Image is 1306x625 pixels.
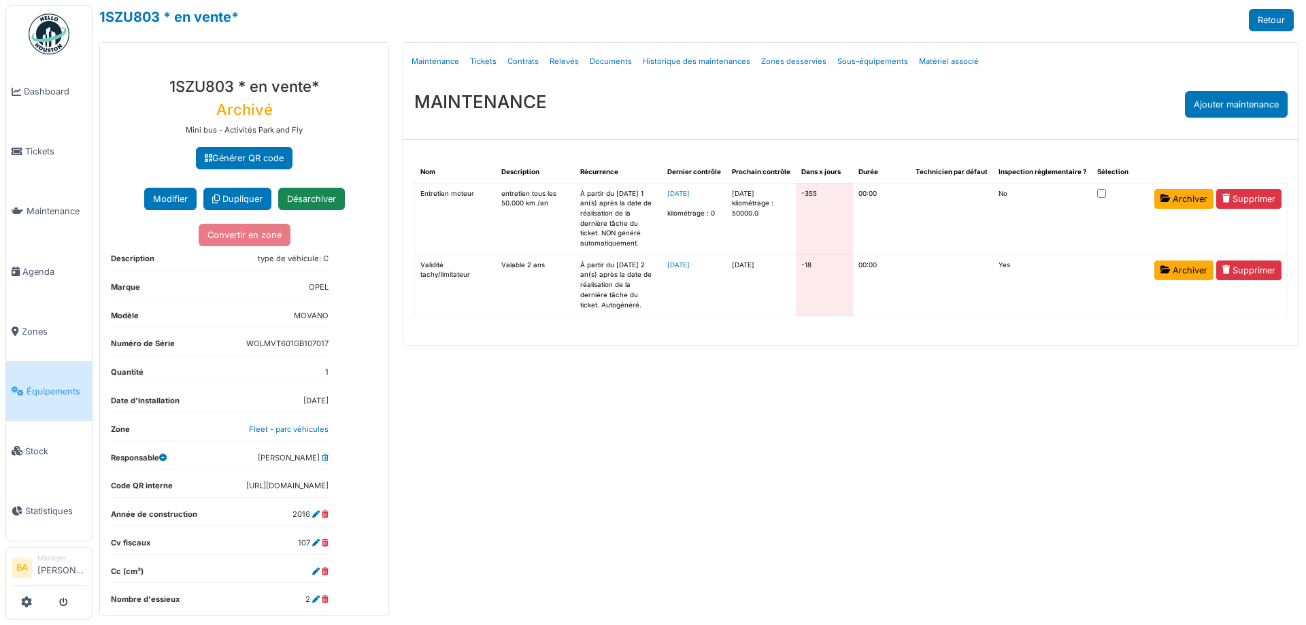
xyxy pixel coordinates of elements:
[6,122,92,182] a: Tickets
[37,553,86,582] li: [PERSON_NAME]
[111,367,144,384] dt: Quantité
[27,385,86,398] span: Équipements
[325,367,329,378] dd: 1
[584,46,637,78] a: Documents
[111,338,175,355] dt: Numéro de Série
[203,188,271,210] a: Dupliquer
[575,162,662,183] th: Récurrence
[465,46,502,78] a: Tickets
[258,452,329,464] dd: [PERSON_NAME]
[258,253,329,265] dd: type de véhicule: C
[6,301,92,361] a: Zones
[29,14,69,54] img: Badge_color-CXgf-gQk.svg
[415,162,497,183] th: Nom
[496,254,575,316] td: Valable 2 ans
[305,594,329,605] dd: 2
[99,9,239,25] a: 1SZU803 * en vente*
[298,537,329,549] dd: 107
[853,162,910,183] th: Durée
[910,162,993,183] th: Technicien par défaut
[415,254,497,316] td: Validité tachy/limitateur
[111,124,378,136] p: Mini bus - Activités Park and Fly
[111,537,150,554] dt: Cv fiscaux
[6,182,92,241] a: Maintenance
[496,183,575,254] td: entretien tous les 50.000 km /an
[999,190,1007,197] span: translation missing: fr.shared.no
[796,183,853,254] td: -355
[246,480,329,492] dd: [URL][DOMAIN_NAME]
[999,261,1010,269] span: translation missing: fr.shared.yes
[502,46,544,78] a: Contrats
[726,162,796,183] th: Prochain contrôle
[196,147,292,169] a: Générer QR code
[111,509,197,526] dt: Année de construction
[637,46,756,78] a: Historique des maintenances
[6,62,92,122] a: Dashboard
[12,553,86,586] a: BA Manager[PERSON_NAME]
[22,265,86,278] span: Agenda
[25,145,86,158] span: Tickets
[575,183,662,254] td: À partir du [DATE] 1 an(s) après la date de réalisation de la dernière tâche du ticket. NON génér...
[111,480,173,497] dt: Code QR interne
[249,424,329,434] a: Fleet - parc véhicules
[914,46,984,78] a: Matériel associé
[667,261,690,269] a: [DATE]
[667,190,690,197] a: [DATE]
[111,594,180,611] dt: Nombre d'essieux
[37,553,86,563] div: Manager
[853,183,910,254] td: 00:00
[1154,260,1213,280] a: Archiver
[406,46,465,78] a: Maintenance
[6,421,92,481] a: Stock
[111,452,167,469] dt: Responsable
[415,183,497,254] td: Entretien moteur
[303,395,329,407] dd: [DATE]
[294,310,329,322] dd: MOVANO
[246,338,329,350] dd: WOLMVT601GB107017
[111,101,378,118] h3: Archivé
[1216,189,1282,209] a: Supprimer
[853,254,910,316] td: 00:00
[756,46,832,78] a: Zones desservies
[111,395,180,412] dt: Date d'Installation
[111,424,130,441] dt: Zone
[993,162,1092,183] th: Inspection réglementaire ?
[27,205,86,218] span: Maintenance
[726,183,796,254] td: [DATE] kilométrage : 50000.0
[6,241,92,301] a: Agenda
[726,254,796,316] td: [DATE]
[575,254,662,316] td: À partir du [DATE] 2 an(s) après la date de réalisation de la dernière tâche du ticket. Autogénéré.
[1154,189,1213,209] a: Archiver
[662,162,726,183] th: Dernier contrôle
[1185,91,1288,118] div: Ajouter maintenance
[796,162,853,183] th: Dans x jours
[278,188,345,210] a: Désarchiver
[25,505,86,518] span: Statistiques
[832,46,914,78] a: Sous-équipements
[662,183,726,254] td: kilométrage : 0
[544,46,584,78] a: Relevés
[111,253,154,270] dt: Description
[111,282,140,299] dt: Marque
[144,188,197,210] button: Modifier
[6,481,92,541] a: Statistiques
[24,85,86,98] span: Dashboard
[111,310,139,327] dt: Modèle
[496,162,575,183] th: Description
[1216,260,1282,280] a: Supprimer
[111,566,144,583] dt: Cc (cm³)
[1249,9,1294,31] a: Retour
[12,558,32,578] li: BA
[796,254,853,316] td: -18
[22,325,86,338] span: Zones
[111,78,378,95] h3: 1SZU803 * en vente*
[414,91,547,112] h3: MAINTENANCE
[6,361,92,421] a: Équipements
[1092,162,1149,183] th: Sélection
[292,509,329,520] dd: 2016
[25,445,86,458] span: Stock
[309,282,329,293] dd: OPEL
